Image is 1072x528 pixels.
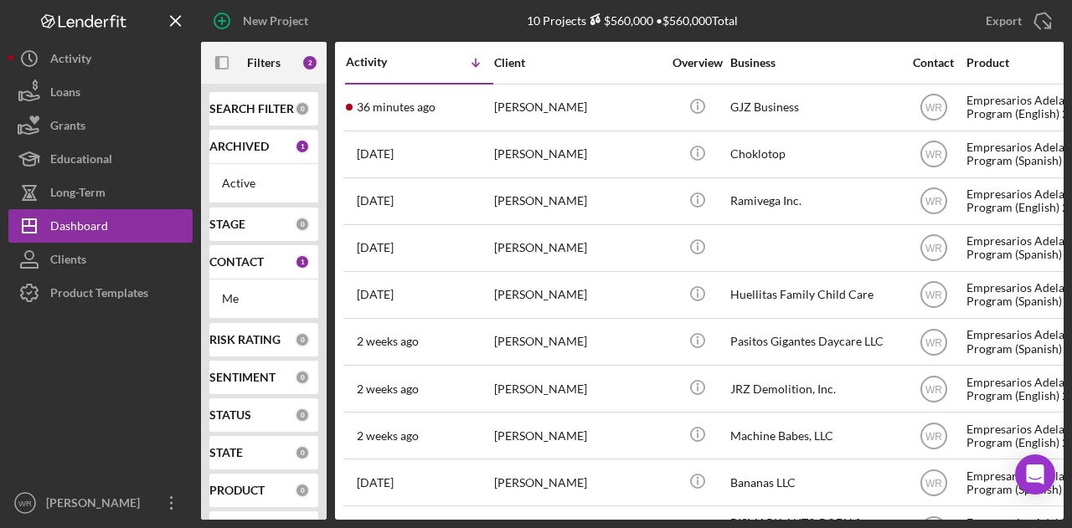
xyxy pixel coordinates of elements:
b: Filters [247,56,281,69]
div: [PERSON_NAME] [494,226,662,270]
button: Grants [8,109,193,142]
button: Dashboard [8,209,193,243]
time: 2025-09-14 21:23 [357,335,419,348]
time: 2025-09-19 20:29 [357,241,394,254]
text: WR [18,499,32,508]
div: 1 [295,139,310,154]
b: RISK RATING [209,333,281,346]
div: Dashboard [50,209,108,247]
div: Long-Term [50,176,106,213]
text: WR [925,336,942,348]
div: Activity [346,55,420,69]
text: WR [925,196,942,208]
div: Loans [50,75,80,113]
div: [PERSON_NAME] [494,367,662,411]
div: Educational [50,142,112,180]
button: Long-Term [8,176,193,209]
div: Open Intercom Messenger [1015,454,1055,495]
b: STAGE [209,218,245,231]
time: 2025-09-11 21:44 [357,382,419,396]
text: WR [925,102,942,114]
div: 2 [301,54,318,71]
button: Loans [8,75,193,109]
button: Activity [8,42,193,75]
time: 2025-09-22 07:49 [357,194,394,208]
div: Clients [50,243,86,280]
div: [PERSON_NAME] [494,413,662,458]
div: 0 [295,445,310,460]
div: 10 Projects • $560,000 Total [527,13,738,28]
time: 2025-09-25 21:24 [357,100,435,114]
div: Activity [50,42,91,79]
text: WR [925,383,942,395]
div: Contact [902,56,965,69]
button: Product Templates [8,276,193,310]
div: [PERSON_NAME] [42,486,151,524]
b: STATE [209,446,243,459]
time: 2025-09-11 18:14 [357,429,419,443]
div: [PERSON_NAME] [494,132,662,177]
button: WR[PERSON_NAME] [8,486,193,520]
div: Choklotop [730,132,898,177]
div: JRZ Demolition, Inc. [730,367,898,411]
div: 0 [295,332,310,347]
div: Grants [50,109,85,146]
div: New Project [243,4,308,38]
div: [PERSON_NAME] [494,273,662,317]
div: 0 [295,483,310,498]
b: CONTACT [209,255,264,269]
time: 2025-09-22 18:07 [357,147,394,161]
div: Pasitos Gigantes Daycare LLC [730,320,898,364]
text: WR [925,290,942,301]
b: PRODUCT [209,484,265,497]
div: Active [222,177,306,190]
div: 1 [295,254,310,269]
time: 2025-09-16 03:32 [357,288,394,301]
div: 0 [295,101,310,116]
button: Educational [8,142,193,176]
div: 0 [295,370,310,385]
div: [PERSON_NAME] [494,179,662,223]
div: 0 [295,217,310,232]
text: WR [925,430,942,442]
div: Client [494,56,662,69]
div: Overview [666,56,729,69]
div: Business [730,56,898,69]
text: WR [925,477,942,489]
b: SEARCH FILTER [209,102,294,115]
div: Huellitas Family Child Care [730,273,898,317]
b: STATUS [209,408,251,422]
div: [PERSON_NAME] [494,85,662,130]
text: WR [925,149,942,161]
button: Export [969,4,1064,38]
button: New Project [201,4,325,38]
div: [PERSON_NAME] [494,460,662,505]
b: ARCHIVED [209,140,269,153]
button: Clients [8,243,193,276]
div: Product Templates [50,276,148,314]
text: WR [925,243,942,254]
div: Bananas LLC [730,460,898,505]
div: [PERSON_NAME] [494,320,662,364]
time: 2025-09-03 05:39 [357,476,394,490]
div: Ramivega Inc. [730,179,898,223]
div: Machine Babes, LLC [730,413,898,458]
div: $560,000 [586,13,653,28]
b: SENTIMENT [209,371,276,384]
div: GJZ Business [730,85,898,130]
div: Export [986,4,1022,38]
div: Me [222,292,306,305]
div: 0 [295,408,310,423]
